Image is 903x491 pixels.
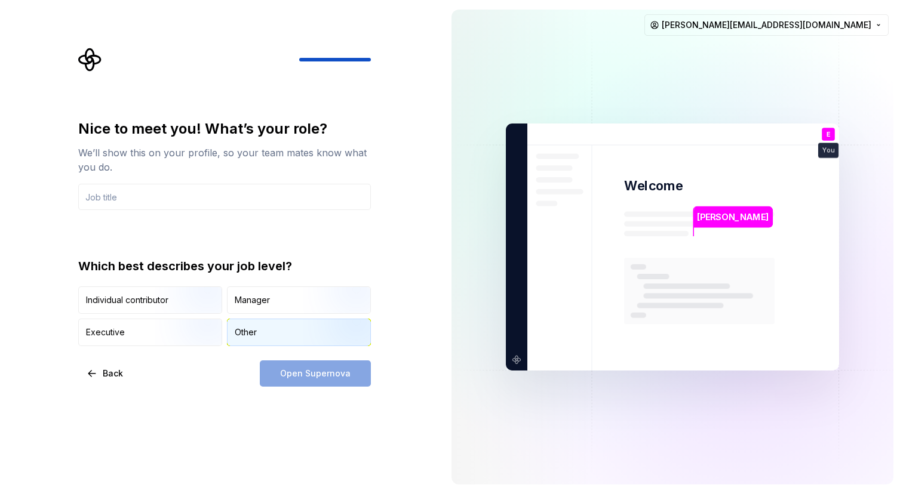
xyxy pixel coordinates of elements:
div: Executive [86,326,125,338]
span: [PERSON_NAME][EMAIL_ADDRESS][DOMAIN_NAME] [662,19,871,31]
p: Welcome [624,177,683,194]
p: E [827,131,830,138]
button: Back [78,360,133,387]
div: Individual contributor [86,294,168,306]
svg: Supernova Logo [78,48,102,72]
div: Which best describes your job level? [78,258,371,274]
div: Other [235,326,257,338]
div: Manager [235,294,270,306]
div: We’ll show this on your profile, so your team mates know what you do. [78,146,371,174]
input: Job title [78,184,371,210]
button: [PERSON_NAME][EMAIL_ADDRESS][DOMAIN_NAME] [644,14,889,36]
p: [PERSON_NAME] [697,211,769,224]
p: You [822,147,834,154]
span: Back [103,368,123,379]
div: Nice to meet you! What’s your role? [78,119,371,138]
